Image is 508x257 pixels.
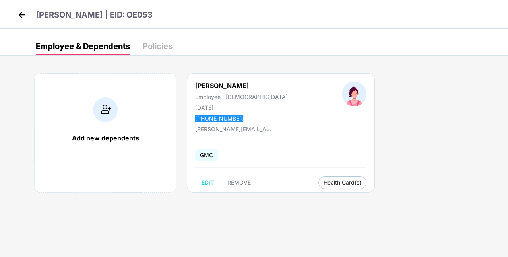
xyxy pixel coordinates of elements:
[195,104,288,111] div: [DATE]
[202,179,214,186] span: EDIT
[324,181,361,185] span: Health Card(s)
[195,126,275,132] div: [PERSON_NAME][EMAIL_ADDRESS][PERSON_NAME][DOMAIN_NAME]
[43,134,168,142] div: Add new dependents
[16,9,28,21] img: back
[93,97,118,122] img: addIcon
[221,176,257,189] button: REMOVE
[342,82,366,106] img: profileImage
[36,42,130,50] div: Employee & Dependents
[195,176,220,189] button: EDIT
[143,42,173,50] div: Policies
[195,149,218,161] span: GMC
[195,93,288,100] div: Employee | [DEMOGRAPHIC_DATA]
[36,9,153,21] p: [PERSON_NAME] | EID: OE053
[227,179,251,186] span: REMOVE
[195,115,288,122] div: [PHONE_NUMBER]
[195,82,288,90] div: [PERSON_NAME]
[318,176,366,189] button: Health Card(s)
